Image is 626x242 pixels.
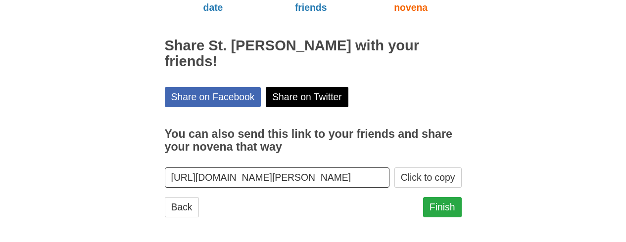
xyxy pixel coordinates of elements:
[165,38,462,70] h2: Share St. [PERSON_NAME] with your friends!
[394,167,462,188] button: Click to copy
[165,128,462,153] h3: You can also send this link to your friends and share your novena that way
[423,197,462,217] a: Finish
[165,197,199,217] a: Back
[165,87,261,107] a: Share on Facebook
[266,87,348,107] a: Share on Twitter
